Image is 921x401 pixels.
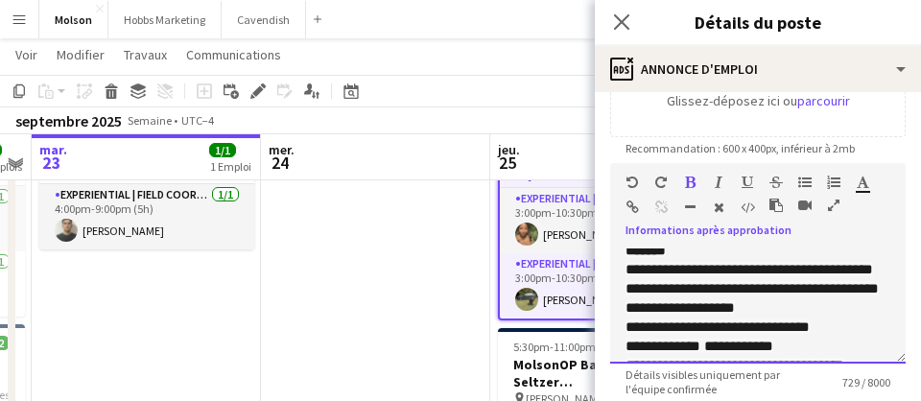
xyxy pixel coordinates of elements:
[108,1,222,38] button: Hobbs Marketing
[712,200,725,215] button: Effacer la mise en forme
[36,152,67,174] span: 23
[39,184,254,249] app-card-role: Experiential | Field Coordinator1/14:00pm-9:00pm (5h)[PERSON_NAME]
[769,198,783,213] button: Coller comme texte brut
[741,175,754,190] button: Souligner
[610,367,827,396] span: Détails visibles uniquement par l'équipe confirmée
[181,113,214,128] div: UTC−4
[500,253,711,318] app-card-role: Experiential | Molson Brand Specialist1/13:00pm-10:30pm (7h30min)[PERSON_NAME]
[209,143,236,157] span: 1/1
[626,200,639,215] button: Insérer un lien
[500,188,711,253] app-card-role: Experiential | Brand Ambassador1/13:00pm-10:30pm (7h30min)[PERSON_NAME]
[654,175,668,190] button: Rétablir
[266,152,295,174] span: 24
[827,375,906,389] span: 729 / 8000
[683,175,697,190] button: Gras
[769,175,783,190] button: Barrer
[8,42,45,67] a: Voir
[798,198,812,213] button: Insérer la vidéo
[827,175,840,190] button: Liste numérotée
[498,141,520,158] span: jeu.
[498,356,713,390] h3: MolsonOP Basic | Coors Seltzer ([GEOGRAPHIC_DATA], [GEOGRAPHIC_DATA])
[595,10,921,35] h3: Détails du poste
[595,46,921,92] div: Annonce d'emploi
[683,200,697,215] button: Ligne horizontale
[827,198,840,213] button: Plein écran
[126,113,174,142] span: Semaine 39
[186,46,281,63] span: Communications
[222,1,306,38] button: Cavendish
[124,46,167,63] span: Travaux
[178,42,289,67] a: Communications
[741,200,754,215] button: Code HTML
[15,111,122,130] div: septembre 2025
[495,152,520,174] span: 25
[610,141,870,155] span: Recommandation : 600 x 400px, inférieur à 2mb
[116,42,175,67] a: Travaux
[210,159,251,174] div: 1 Emploi
[15,46,37,63] span: Voir
[712,175,725,190] button: Italique
[856,175,869,190] button: Couleur du texte
[269,141,295,158] span: mer.
[626,175,639,190] button: Annuler
[57,46,105,63] span: Modifier
[39,141,67,158] span: mar.
[798,175,812,190] button: Liste à puces
[39,1,108,38] button: Molson
[49,42,112,67] a: Modifier
[513,340,649,354] span: 5:30pm-11:00pm (5h30min)
[498,102,713,320] app-job-card: 3:00pm-10:30pm (7h30min)2/2MolsonOP Elevated | [GEOGRAPHIC_DATA] ([GEOGRAPHIC_DATA], [GEOGRAPHIC_...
